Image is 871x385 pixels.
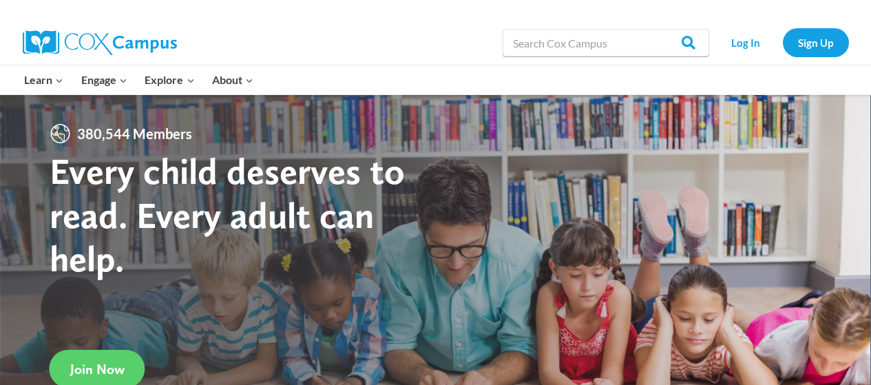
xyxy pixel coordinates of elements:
span: About [212,71,253,89]
a: Log In [716,28,776,56]
span: Learn [24,71,63,89]
nav: Primary Navigation [16,65,262,94]
a: Sign Up [783,28,849,56]
span: Explore [145,71,194,89]
input: Search Cox Campus [503,29,709,56]
strong: Every child deserves to read. Every adult can help. [50,149,405,280]
span: 380,544 Members [72,123,198,145]
span: Engage [81,71,127,89]
nav: Secondary Navigation [716,28,849,56]
span: Join Now [70,361,125,377]
img: Cox Campus [23,30,177,55]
